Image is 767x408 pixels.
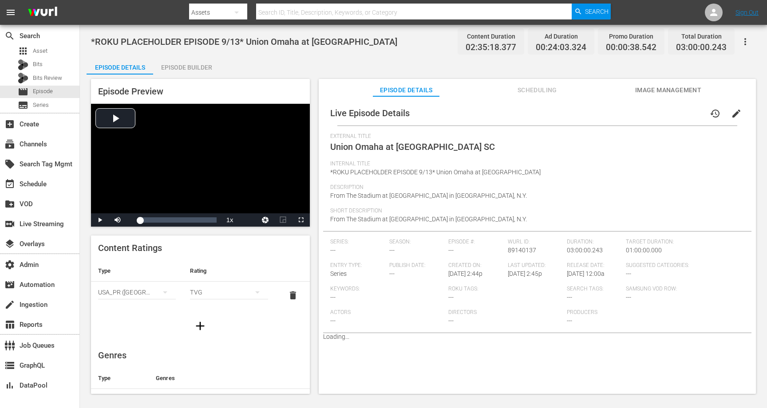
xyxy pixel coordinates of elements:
[323,333,751,340] p: Loading...
[330,169,541,176] span: *ROKU PLACEHOLDER EPISODE 9/13* Union Omaha at [GEOGRAPHIC_DATA]
[98,350,127,361] span: Genres
[448,239,503,246] span: Episode #:
[98,280,176,305] div: USA_PR ([GEOGRAPHIC_DATA])
[330,184,740,191] span: Description
[330,108,410,118] span: Live Episode Details
[18,86,28,97] span: Episode
[4,340,15,351] span: Job Queues
[153,57,220,78] div: Episode Builder
[330,247,336,254] span: ---
[508,247,536,254] span: 89140137
[190,280,268,305] div: TVG
[448,309,562,316] span: Directors
[389,247,395,254] span: ---
[448,286,562,293] span: Roku Tags:
[330,317,336,324] span: ---
[330,141,495,152] span: Union Omaha at [GEOGRAPHIC_DATA] SC
[330,270,347,277] span: Series
[606,30,656,43] div: Promo Duration
[4,139,15,149] span: Channels
[567,317,572,324] span: ---
[466,43,516,53] span: 02:35:18.377
[4,319,15,330] span: Reports
[18,100,28,110] span: Series
[330,262,385,269] span: Entry Type:
[330,216,527,223] span: From The Stadium at [GEOGRAPHIC_DATA] in [GEOGRAPHIC_DATA], N.Y.
[98,86,163,97] span: Episode Preview
[33,60,43,69] span: Bits
[33,47,47,55] span: Asset
[87,57,153,78] div: Episode Details
[330,133,740,140] span: External Title
[389,270,395,277] span: ---
[282,285,304,306] button: delete
[330,309,444,316] span: Actors
[567,262,621,269] span: Release Date:
[448,270,482,277] span: [DATE] 2:44p
[221,213,239,227] button: Playback Rate
[153,57,220,75] button: Episode Builder
[4,159,15,169] span: Search Tag Mgmt
[5,7,16,18] span: menu
[508,262,562,269] span: Last Updated:
[4,219,15,229] span: Live Streaming
[676,30,727,43] div: Total Duration
[183,260,275,282] th: Rating
[330,286,444,293] span: Keywords:
[466,30,516,43] div: Content Duration
[626,294,631,301] span: ---
[508,239,562,246] span: Wurl ID:
[448,317,454,324] span: ---
[567,239,621,246] span: Duration:
[18,46,28,56] span: Asset
[567,294,572,301] span: ---
[330,294,336,301] span: ---
[731,108,742,119] span: edit
[448,262,503,269] span: Created On:
[4,380,15,391] span: DataPool
[33,74,62,82] span: Bits Review
[536,30,586,43] div: Ad Duration
[4,31,15,41] span: Search
[288,290,298,301] span: delete
[710,108,720,119] span: history
[257,213,274,227] button: Jump To Time
[91,213,109,227] button: Play
[91,260,310,309] table: simple table
[4,119,15,129] span: Create
[87,57,153,75] button: Episode Details
[91,368,149,389] th: Type
[626,270,631,277] span: ---
[91,36,397,47] span: *ROKU PLACEHOLDER EPISODE 9/13* Union Omaha at [GEOGRAPHIC_DATA]
[676,43,727,53] span: 03:00:00.243
[567,247,603,254] span: 03:00:00.243
[626,262,740,269] span: Suggested Categories:
[389,262,444,269] span: Publish Date:
[33,101,49,110] span: Series
[140,217,217,223] div: Progress Bar
[330,161,740,168] span: Internal Title
[704,103,726,124] button: history
[606,43,656,53] span: 00:00:38.542
[635,85,701,96] span: Image Management
[91,104,310,227] div: Video Player
[98,243,162,253] span: Content Ratings
[330,192,527,199] span: From The Stadium at [GEOGRAPHIC_DATA] in [GEOGRAPHIC_DATA], N.Y.
[149,368,282,389] th: Genres
[508,270,542,277] span: [DATE] 2:45p
[4,360,15,371] span: GraphQL
[585,4,609,20] span: Search
[274,213,292,227] button: Picture-in-Picture
[726,103,747,124] button: edit
[373,85,439,96] span: Episode Details
[4,279,15,290] span: Automation
[4,179,15,189] span: Schedule
[567,309,681,316] span: Producers
[21,2,64,23] img: ans4CAIJ8jUAAAAAAAAAAAAAAAAAAAAAAAAgQb4GAAAAAAAAAAAAAAAAAAAAAAAAJMjXAAAAAAAAAAAAAAAAAAAAAAAAgAT5G...
[536,43,586,53] span: 00:24:03.324
[626,247,662,254] span: 01:00:00.000
[626,286,680,293] span: Samsung VOD Row:
[91,260,183,282] th: Type
[567,270,605,277] span: [DATE] 12:00a
[109,213,127,227] button: Mute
